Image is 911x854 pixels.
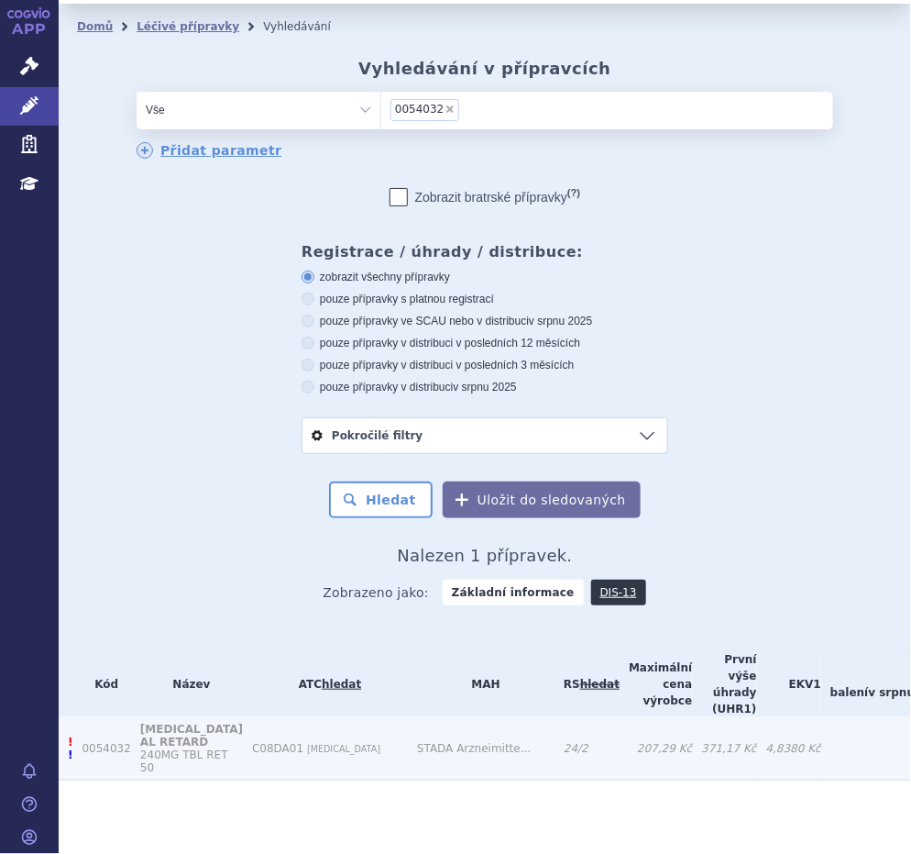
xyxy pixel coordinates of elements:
span: v srpnu 2025 [529,315,592,327]
label: Zobrazit bratrské přípravky [390,188,581,206]
span: v srpnu 2025 [453,381,516,394]
span: × [445,104,455,115]
td: 4,8380 Kč [757,717,821,781]
a: Léčivé přípravky [137,20,239,33]
a: Přidat parametr [137,142,282,159]
a: vyhledávání neobsahuje žádnou platnou referenční skupinu [580,678,620,691]
td: 371,17 Kč [692,717,756,781]
label: pouze přípravky v distribuci [302,380,668,394]
span: [MEDICAL_DATA] [307,744,380,754]
span: Registrace tohoto produktu byla zrušena. [68,736,72,749]
abbr: (?) [567,187,580,199]
input: 0054032 [463,99,471,117]
span: 240MG TBL RET 50 [140,749,228,774]
span: Poslední data tohoto produktu jsou ze SCAU platného k 01.10.2024. [68,749,72,761]
label: pouze přípravky s platnou registrací [302,292,668,306]
a: Domů [77,20,113,33]
a: hledat [322,678,361,691]
label: zobrazit všechny přípravky [302,270,668,284]
button: Hledat [329,482,433,518]
span: C08DA01 [252,742,303,755]
span: Zobrazeno jako: [323,580,429,605]
td: STADA Arzneimitte... [408,717,554,781]
a: Pokročilé filtry [302,418,667,453]
td: 0054032 [72,717,130,781]
a: DIS-13 [591,580,646,605]
td: 207,29 Kč [620,717,692,781]
th: Kód [72,651,130,717]
th: ATC [243,651,408,717]
th: Maximální cena výrobce [620,651,692,717]
span: 0054032 [395,103,444,116]
label: pouze přípravky v distribuci v posledních 3 měsících [302,358,668,372]
th: EKV1 [757,651,821,717]
span: 24/2 [564,742,588,755]
del: hledat [580,678,620,691]
h3: Registrace / úhrady / distribuce: [302,243,668,261]
span: [MEDICAL_DATA] AL RETARD [140,723,243,749]
th: První výše úhrady (UHR1) [692,651,756,717]
th: MAH [408,651,554,717]
h2: Vyhledávání v přípravcích [358,59,610,79]
button: Uložit do sledovaných [443,482,641,518]
span: Nalezen 1 přípravek. [398,546,573,565]
th: Název [131,651,243,717]
strong: Základní informace [443,580,584,605]
label: pouze přípravky ve SCAU nebo v distribuci [302,314,668,328]
li: Vyhledávání [263,13,355,40]
label: pouze přípravky v distribuci v posledních 12 měsících [302,336,668,350]
th: RS [554,651,620,717]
